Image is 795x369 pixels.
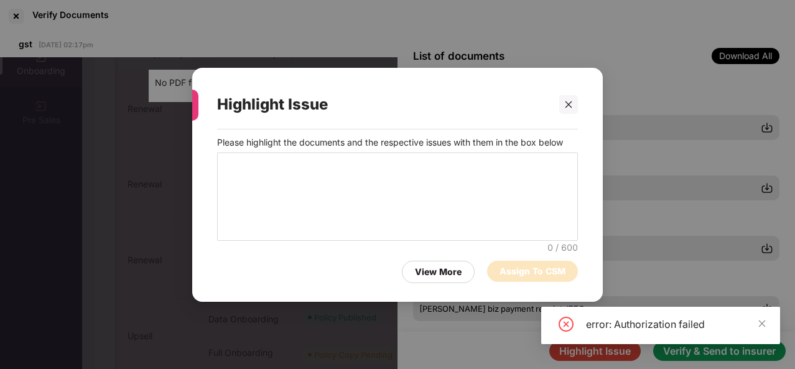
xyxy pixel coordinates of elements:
[500,264,565,278] div: Assign To CSM
[758,319,766,328] span: close
[564,100,573,108] span: close
[559,317,574,332] span: close-circle
[586,317,765,332] div: error: Authorization failed
[415,264,462,278] div: View More
[217,80,548,129] div: Highlight Issue
[217,135,578,149] p: Please highlight the documents and the respective issues with them in the box below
